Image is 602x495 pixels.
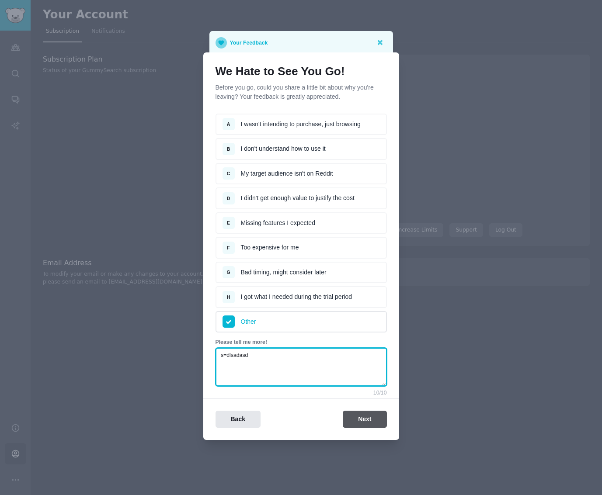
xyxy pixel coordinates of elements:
span: D [227,196,230,201]
button: Next [343,411,386,428]
span: E [227,220,230,225]
h1: We Hate to See You Go! [216,65,387,79]
span: 10 [381,390,387,396]
span: H [227,294,230,300]
span: A [227,121,230,127]
p: Your Feedback [230,37,268,48]
p: / [373,389,387,397]
p: Before you go, could you share a little bit about why you're leaving? Your feedback is greatly ap... [216,83,387,101]
span: 10 [373,390,379,396]
p: Please tell me more! [216,339,387,346]
span: B [227,146,230,152]
button: Back [216,411,261,428]
span: F [227,245,230,250]
span: C [227,171,230,176]
span: G [226,270,230,275]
